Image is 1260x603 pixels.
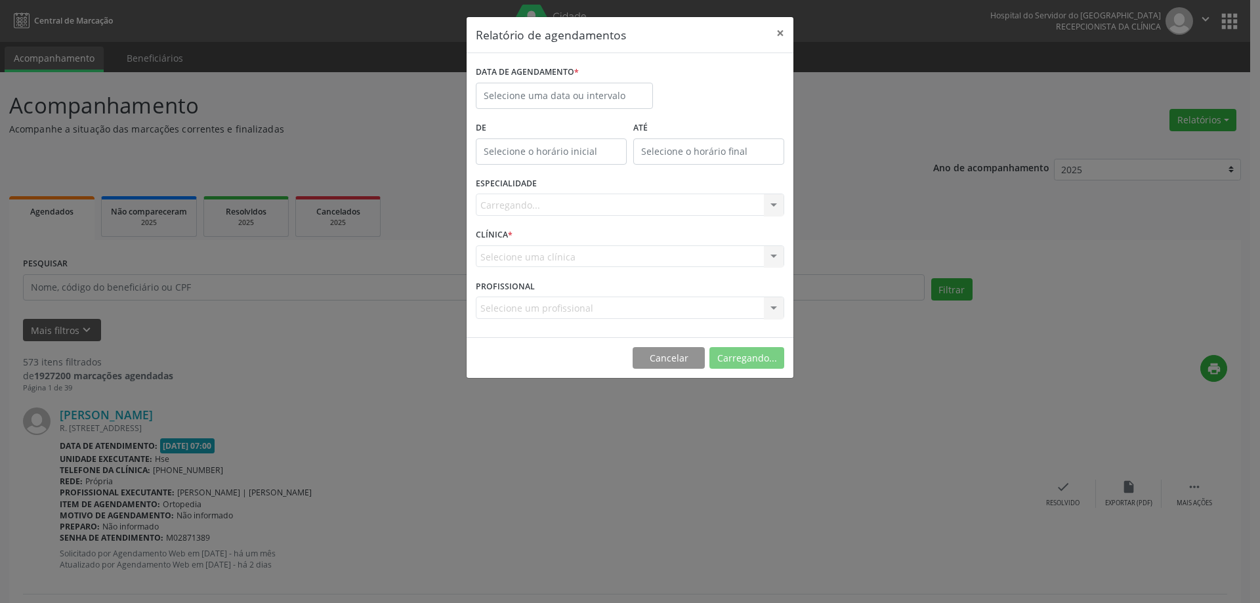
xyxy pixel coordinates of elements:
[476,26,626,43] h5: Relatório de agendamentos
[476,83,653,109] input: Selecione uma data ou intervalo
[476,118,627,138] label: De
[633,347,705,369] button: Cancelar
[709,347,784,369] button: Carregando...
[476,174,537,194] label: ESPECIALIDADE
[476,138,627,165] input: Selecione o horário inicial
[476,225,513,245] label: CLÍNICA
[767,17,793,49] button: Close
[476,276,535,297] label: PROFISSIONAL
[633,138,784,165] input: Selecione o horário final
[633,118,784,138] label: ATÉ
[476,62,579,83] label: DATA DE AGENDAMENTO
